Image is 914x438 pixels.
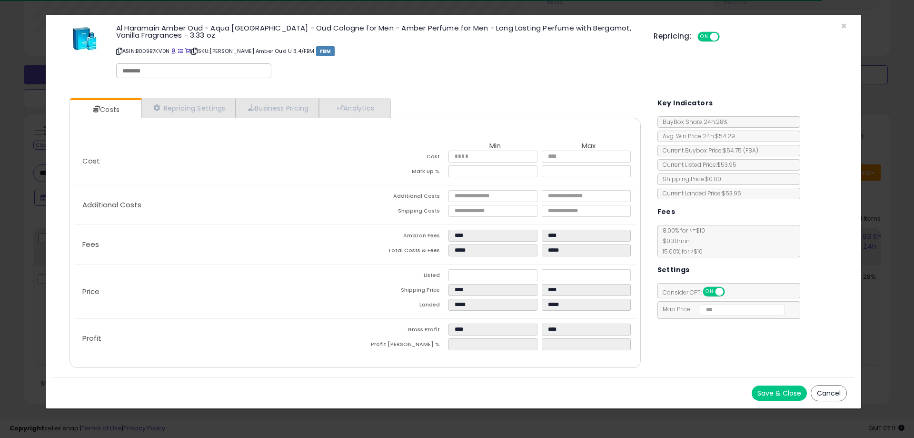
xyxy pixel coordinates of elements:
a: Repricing Settings [141,98,236,118]
img: 41JrPRfdrGL._SL60_.jpg [70,24,99,53]
h5: Repricing: [654,32,692,40]
td: Shipping Price [355,284,448,299]
span: Consider CPT: [658,288,737,296]
h5: Fees [657,206,676,218]
td: Additional Costs [355,190,448,205]
span: ON [704,288,715,296]
span: Current Landed Price: $53.95 [658,189,741,197]
span: Shipping Price: $0.00 [658,175,721,183]
span: 15.00 % for > $10 [658,247,703,255]
td: Amazon Fees [355,230,448,244]
p: Cost [75,157,355,165]
button: Cancel [811,385,847,401]
span: × [841,19,847,33]
th: Min [448,142,542,151]
p: Fees [75,241,355,248]
a: Analytics [319,98,389,118]
span: Current Listed Price: $53.95 [658,161,736,169]
a: Costs [70,100,140,119]
a: BuyBox page [171,47,176,55]
a: All offer listings [178,47,183,55]
span: 8.00 % for <= $10 [658,226,705,255]
p: Profit [75,335,355,342]
td: Cost [355,151,448,165]
h5: Key Indicators [657,97,713,109]
span: OFF [723,288,738,296]
td: Total Costs & Fees [355,244,448,259]
h3: Al Haramain Amber Oud - Aqua [GEOGRAPHIC_DATA] - Oud Cologne for Men - Amber Perfume for Men - Lo... [116,24,639,39]
a: Your listing only [185,47,190,55]
button: Save & Close [752,386,807,401]
td: Shipping Costs [355,205,448,220]
span: ON [698,33,710,41]
a: Business Pricing [236,98,319,118]
td: Profit [PERSON_NAME] % [355,338,448,353]
span: ( FBA ) [743,146,758,154]
th: Max [542,142,635,151]
span: FBM [316,46,335,56]
p: ASIN: B0D9B7KVDN | SKU: [PERSON_NAME] Amber Oud U 3.4/FBM [116,43,639,59]
span: Map Price: [658,305,785,313]
span: $54.75 [723,146,758,154]
p: Price [75,288,355,295]
h5: Settings [657,264,690,276]
span: $0.30 min [658,237,690,245]
td: Landed [355,299,448,314]
td: Listed [355,269,448,284]
span: Current Buybox Price: [658,146,758,154]
p: Additional Costs [75,201,355,209]
span: OFF [718,33,734,41]
span: BuyBox Share 24h: 28% [658,118,727,126]
span: Avg. Win Price 24h: $54.29 [658,132,735,140]
td: Mark up % [355,165,448,180]
td: Gross Profit [355,324,448,338]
